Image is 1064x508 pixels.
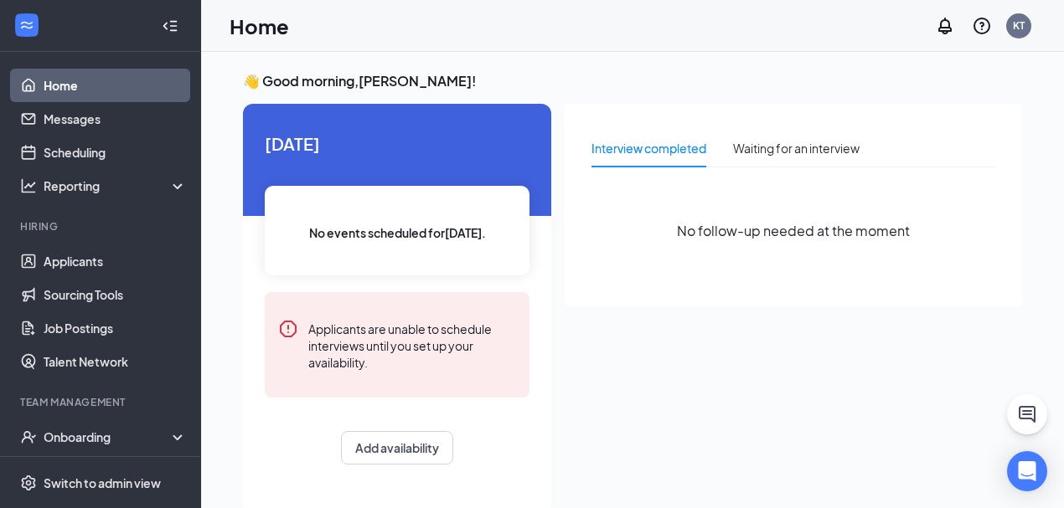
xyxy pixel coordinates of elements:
[1007,394,1047,434] button: ChatActive
[44,177,188,194] div: Reporting
[44,136,187,169] a: Scheduling
[243,72,1022,90] h3: 👋 Good morning, [PERSON_NAME] !
[278,319,298,339] svg: Error
[733,139,860,157] div: Waiting for an interview
[44,244,187,278] a: Applicants
[230,12,289,40] h1: Home
[265,131,529,157] span: [DATE]
[972,16,992,36] svg: QuestionInfo
[44,278,187,311] a: Sourcing Tools
[1013,18,1025,33] div: KT
[1007,451,1047,491] div: Open Intercom Messenger
[44,69,187,102] a: Home
[44,428,173,445] div: Onboarding
[44,475,161,491] div: Switch to admin view
[935,16,955,36] svg: Notifications
[18,17,35,33] svg: WorkstreamLogo
[44,454,187,487] a: Team
[309,223,486,242] span: No events scheduled for [DATE] .
[162,18,178,34] svg: Collapse
[20,395,183,409] div: Team Management
[20,177,37,194] svg: Analysis
[1017,404,1037,424] svg: ChatActive
[44,102,187,136] a: Messages
[341,431,453,464] button: Add availability
[677,220,910,241] span: No follow-up needed at the moment
[44,311,187,345] a: Job Postings
[44,345,187,378] a: Talent Network
[20,475,37,491] svg: Settings
[20,219,183,233] div: Hiring
[591,139,706,157] div: Interview completed
[20,428,37,445] svg: UserCheck
[308,319,516,371] div: Applicants are unable to schedule interviews until you set up your availability.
